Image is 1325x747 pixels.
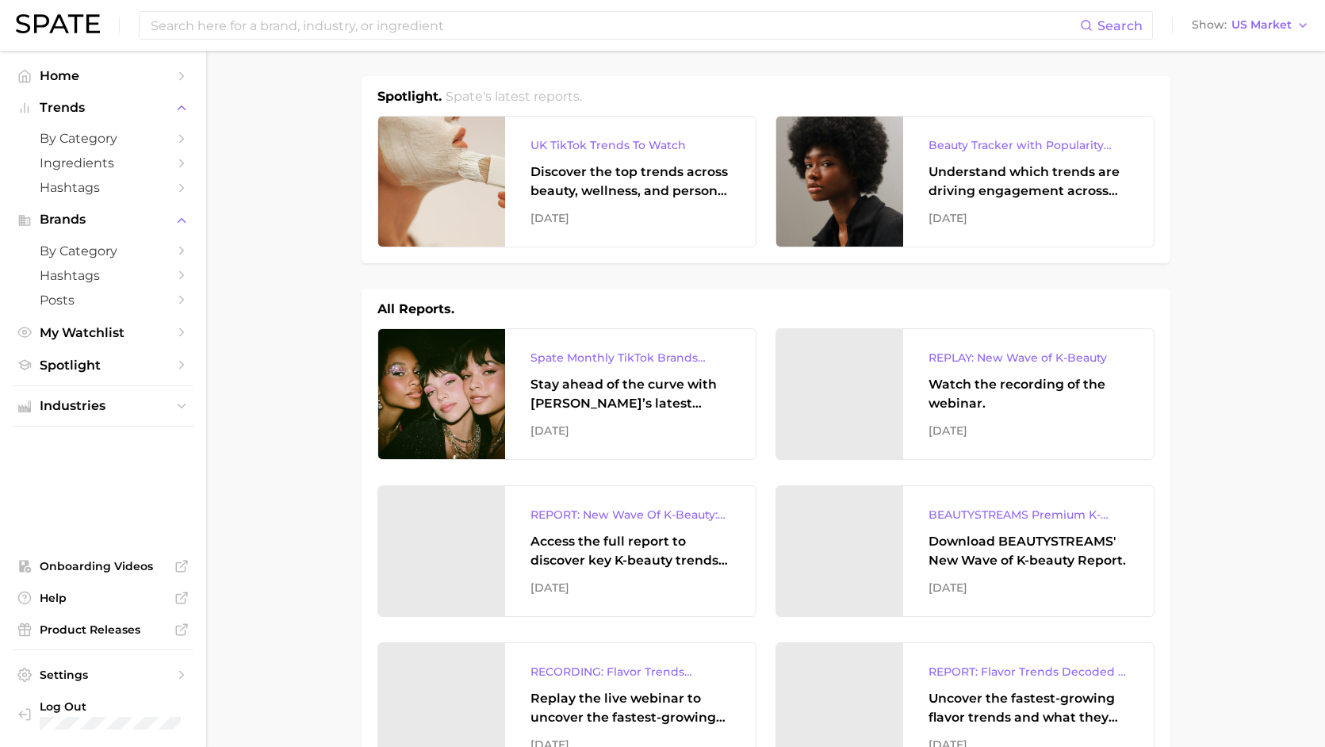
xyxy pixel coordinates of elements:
a: by Category [13,126,193,151]
div: [DATE] [530,209,730,228]
div: Stay ahead of the curve with [PERSON_NAME]’s latest monthly tracker, spotlighting the fastest-gro... [530,375,730,413]
span: Brands [40,213,167,227]
span: Show [1192,21,1227,29]
h2: Spate's latest reports. [446,87,582,106]
div: REPORT: New Wave Of K-Beauty: [GEOGRAPHIC_DATA]’s Trending Innovations In Skincare & Color Cosmetics [530,505,730,524]
span: My Watchlist [40,325,167,340]
span: Ingredients [40,155,167,170]
div: [DATE] [929,209,1128,228]
a: Posts [13,288,193,312]
span: Search [1097,18,1143,33]
a: Onboarding Videos [13,554,193,578]
div: Download BEAUTYSTREAMS' New Wave of K-beauty Report. [929,532,1128,570]
a: by Category [13,239,193,263]
a: Log out. Currently logged in with e-mail zeb@ultrapak.us. [13,695,193,734]
span: Industries [40,399,167,413]
button: Industries [13,394,193,418]
span: Help [40,591,167,605]
span: Posts [40,293,167,308]
div: REPLAY: New Wave of K-Beauty [929,348,1128,367]
div: REPORT: Flavor Trends Decoded - What's New & What's Next According to TikTok & Google [929,662,1128,681]
button: Trends [13,96,193,120]
button: ShowUS Market [1188,15,1313,36]
span: US Market [1231,21,1292,29]
a: REPLAY: New Wave of K-BeautyWatch the recording of the webinar.[DATE] [775,328,1155,460]
div: [DATE] [929,421,1128,440]
a: Settings [13,663,193,687]
div: Watch the recording of the webinar. [929,375,1128,413]
span: by Category [40,243,167,259]
span: Log Out [40,699,181,714]
img: SPATE [16,14,100,33]
a: Hashtags [13,263,193,288]
span: Home [40,68,167,83]
h1: Spotlight. [377,87,442,106]
span: Spotlight [40,358,167,373]
div: Discover the top trends across beauty, wellness, and personal care on TikTok [GEOGRAPHIC_DATA]. [530,163,730,201]
span: Settings [40,668,167,682]
span: by Category [40,131,167,146]
div: Replay the live webinar to uncover the fastest-growing flavor trends and what they signal about e... [530,689,730,727]
span: Product Releases [40,622,167,637]
a: Hashtags [13,175,193,200]
div: UK TikTok Trends To Watch [530,136,730,155]
div: [DATE] [530,578,730,597]
a: Product Releases [13,618,193,642]
span: Hashtags [40,180,167,195]
a: Spotlight [13,353,193,377]
span: Trends [40,101,167,115]
a: My Watchlist [13,320,193,345]
a: Beauty Tracker with Popularity IndexUnderstand which trends are driving engagement across platfor... [775,116,1155,247]
a: Ingredients [13,151,193,175]
div: Understand which trends are driving engagement across platforms in the skin, hair, makeup, and fr... [929,163,1128,201]
span: Onboarding Videos [40,559,167,573]
div: [DATE] [530,421,730,440]
div: Uncover the fastest-growing flavor trends and what they signal about evolving consumer tastes. [929,689,1128,727]
a: Home [13,63,193,88]
a: REPORT: New Wave Of K-Beauty: [GEOGRAPHIC_DATA]’s Trending Innovations In Skincare & Color Cosmet... [377,485,756,617]
a: UK TikTok Trends To WatchDiscover the top trends across beauty, wellness, and personal care on Ti... [377,116,756,247]
button: Brands [13,208,193,232]
div: [DATE] [929,578,1128,597]
div: RECORDING: Flavor Trends Decoded - What's New & What's Next According to TikTok & Google [530,662,730,681]
a: BEAUTYSTREAMS Premium K-beauty Trends ReportDownload BEAUTYSTREAMS' New Wave of K-beauty Report.[... [775,485,1155,617]
div: Spate Monthly TikTok Brands Tracker [530,348,730,367]
h1: All Reports. [377,300,454,319]
a: Help [13,586,193,610]
div: BEAUTYSTREAMS Premium K-beauty Trends Report [929,505,1128,524]
div: Access the full report to discover key K-beauty trends influencing [DATE] beauty market [530,532,730,570]
span: Hashtags [40,268,167,283]
a: Spate Monthly TikTok Brands TrackerStay ahead of the curve with [PERSON_NAME]’s latest monthly tr... [377,328,756,460]
div: Beauty Tracker with Popularity Index [929,136,1128,155]
input: Search here for a brand, industry, or ingredient [149,12,1080,39]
